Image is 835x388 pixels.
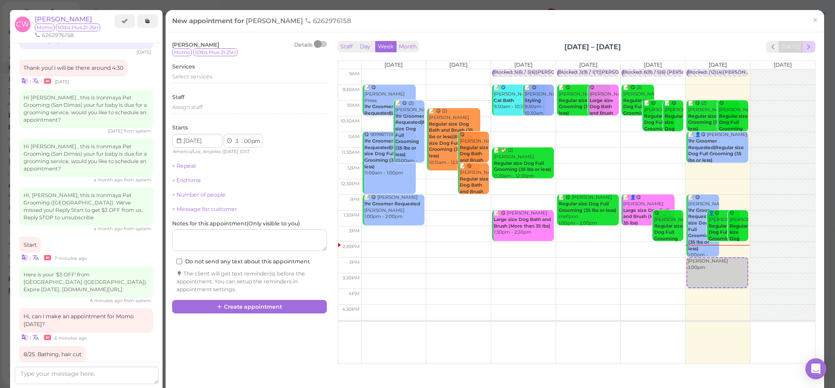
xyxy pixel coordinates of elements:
div: 📝 😋 [PERSON_NAME] 12:00pm - 1:00pm [459,163,489,221]
span: 06/22/2025 09:58am [108,128,124,134]
button: Staff [338,41,355,53]
span: 07/23/2025 03:37pm [94,226,124,231]
button: [DATE] [779,41,802,53]
b: 1hr Groomer Requested|Regular size Dog Full Grooming (35 lbs or less) [395,113,441,157]
i: | [30,79,31,85]
span: [DATE] [449,61,468,68]
span: America/Los_Angeles [173,149,221,154]
b: Large size Dog Bath and Brush (More than 35 lbs) [494,217,551,229]
b: Large size Dog Bath and Brush (More than 35 lbs) [590,98,615,129]
a: + Message for customer [172,206,237,212]
a: + Number of people [172,191,226,198]
span: [PERSON_NAME] [172,41,219,48]
span: [DATE] [514,61,533,68]
div: 📝 😋 [PERSON_NAME] 9:30am - 10:30am [524,85,554,116]
button: Day [355,41,376,53]
div: 📝 😋 [PERSON_NAME] 1:00pm - 3:00pm [688,194,719,265]
span: 50lbs Plus 21-25H [56,24,100,31]
span: from system [124,226,151,231]
span: 11am [348,134,360,140]
span: Assign staff [172,104,203,110]
div: Blocked: 3(9) / 1(7)[PERSON_NAME],[PERSON_NAME] • appointment [558,69,718,76]
span: New appointment for [172,17,353,25]
div: Open Intercom Messenger [805,358,826,379]
div: | | [172,148,269,156]
b: Regular size Dog Full Grooming (35 lbs or less) [559,201,616,213]
div: 📝 😋 [PERSON_NAME] 9:30am - 10:30am [558,85,610,123]
div: 😋 [PERSON_NAME] 11:00am - 12:00pm [459,132,489,189]
input: Do not send any text about this appointment [177,259,182,264]
div: 📝 😋 [PERSON_NAME] 1:30pm - 2:30pm [493,210,554,236]
span: 3pm [349,259,360,265]
b: Regular size Dog Full Grooming (35 lbs or less) [719,113,748,145]
b: Regular size Dog Full Grooming (35 lbs or less) [665,113,688,157]
b: Regular size Dog Full Grooming (35 lbs or less) [730,223,753,267]
b: Regular size Dog Full Grooming (35 lbs or less) [494,160,551,173]
span: DST [241,149,250,154]
span: [DATE] [384,61,403,68]
span: 1pm [350,197,360,202]
span: 08/23/2025 02:30pm [54,335,87,341]
span: 12pm [347,165,360,171]
button: next [802,41,815,53]
div: 📝 😋 (2) [PERSON_NAME] 10:15am - 12:15pm [428,108,480,166]
a: + Repeat [172,163,196,169]
span: 10am [347,102,360,108]
span: [DATE] [774,61,792,68]
span: 4pm [349,291,360,296]
b: 1hr Groomer Requested [364,201,420,207]
span: Select services [172,73,212,80]
div: Thank you! I will be there around 4:30 [19,60,128,76]
b: Regular size Dog Full Grooming (35 lbs or less) [688,113,738,132]
div: Here is your '$3 OFF' from [GEOGRAPHIC_DATA] ([GEOGRAPHIC_DATA]). Expire [DATE]. [DOMAIN_NAME][URL] [19,267,153,298]
div: Hi, [PERSON_NAME], this is Ironmaya Pet Grooming ([GEOGRAPHIC_DATA]). We've missed you! Reply Sta... [19,187,153,226]
div: 📝 😋 [PERSON_NAME] Press [PERSON_NAME] 9:30am - 10:30am [364,85,416,142]
span: 05/23/2025 03:10pm [136,49,151,55]
div: 📝 😋 (2) [PERSON_NAME] 10:00am - 11:00am [688,100,740,139]
div: • [19,253,153,262]
span: 9am [349,71,360,77]
div: • [19,333,153,342]
span: CW [15,17,31,32]
span: 1:30pm [343,212,360,218]
b: Regular size Dog Full Grooming (35 lbs or less) [654,223,683,255]
label: Do not send any text about this appointment [177,258,310,265]
span: 11:30am [342,150,360,155]
div: 📝 😋 (3) [PERSON_NAME] 9:30am - 10:30am [623,85,654,142]
span: 12:30pm [341,181,360,187]
div: • [19,76,153,85]
div: 😋 9099671118 11:00am - 1:00pm [364,132,416,177]
label: Notes for this appointment ( Only visible to you ) [172,220,300,228]
button: Create appointment [172,300,327,314]
b: Regular size Dog Full Grooming (35 lbs or less) [709,223,737,255]
div: Hi [PERSON_NAME] , this is Ironmaya Pet Grooming (San Dimas) your fur baby is due for a grooming ... [19,90,153,128]
div: Hi [PERSON_NAME] , this is Ironmaya Pet Grooming (San Dimas) your fur baby is due for a grooming ... [19,139,153,177]
span: from system [124,128,151,134]
div: [PERSON_NAME] 3:00pm [687,258,747,271]
b: Regular size Dog Bath and Brush (35 lbs or less) [460,145,489,176]
li: 6262976158 [33,31,76,39]
div: Hi, can I make an appointment for Momo [DATE]? [19,308,153,333]
div: 📝 😋 [PERSON_NAME] 10:00am - 11:00am [664,100,683,177]
b: 1hr Groomer Requested|Regular size Dog Full Grooming (35 lbs or less) [364,138,410,170]
div: 😋 [PERSON_NAME] 1:30pm - 2:30pm [654,210,683,268]
button: Week [375,41,397,53]
div: Details [294,41,312,49]
div: 😋 [PERSON_NAME] 10:00am - 11:00am [719,100,748,158]
div: 👤😋 [PERSON_NAME] 1:30pm - 2:30pm [708,210,740,268]
b: Regular size Dog Bath and Brush (35 lbs or less) [460,176,489,208]
a: [PERSON_NAME] [35,15,92,23]
span: 10:30am [340,118,360,124]
label: Staff [172,93,184,101]
div: Blocked: 5(6) / 3(6)[PERSON_NAME] • appointment [493,69,611,76]
i: | [30,335,31,341]
b: Regular size Dog Full Grooming (35 lbs or less) [644,113,673,145]
span: 6262976158 [305,17,351,25]
b: Styling [525,98,541,103]
span: 2:30pm [343,244,360,249]
button: prev [766,41,780,53]
b: Regular size Dog Full Grooming (35 lbs or less) [559,98,609,116]
span: [DATE] [224,149,238,154]
b: 1hr Groomer Requested|Large size Dog Full Grooming (More than 35 lbs) [364,104,415,129]
div: The client will get text reminder(s) before the appointment. You can setup the reminders in appoi... [177,270,322,293]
